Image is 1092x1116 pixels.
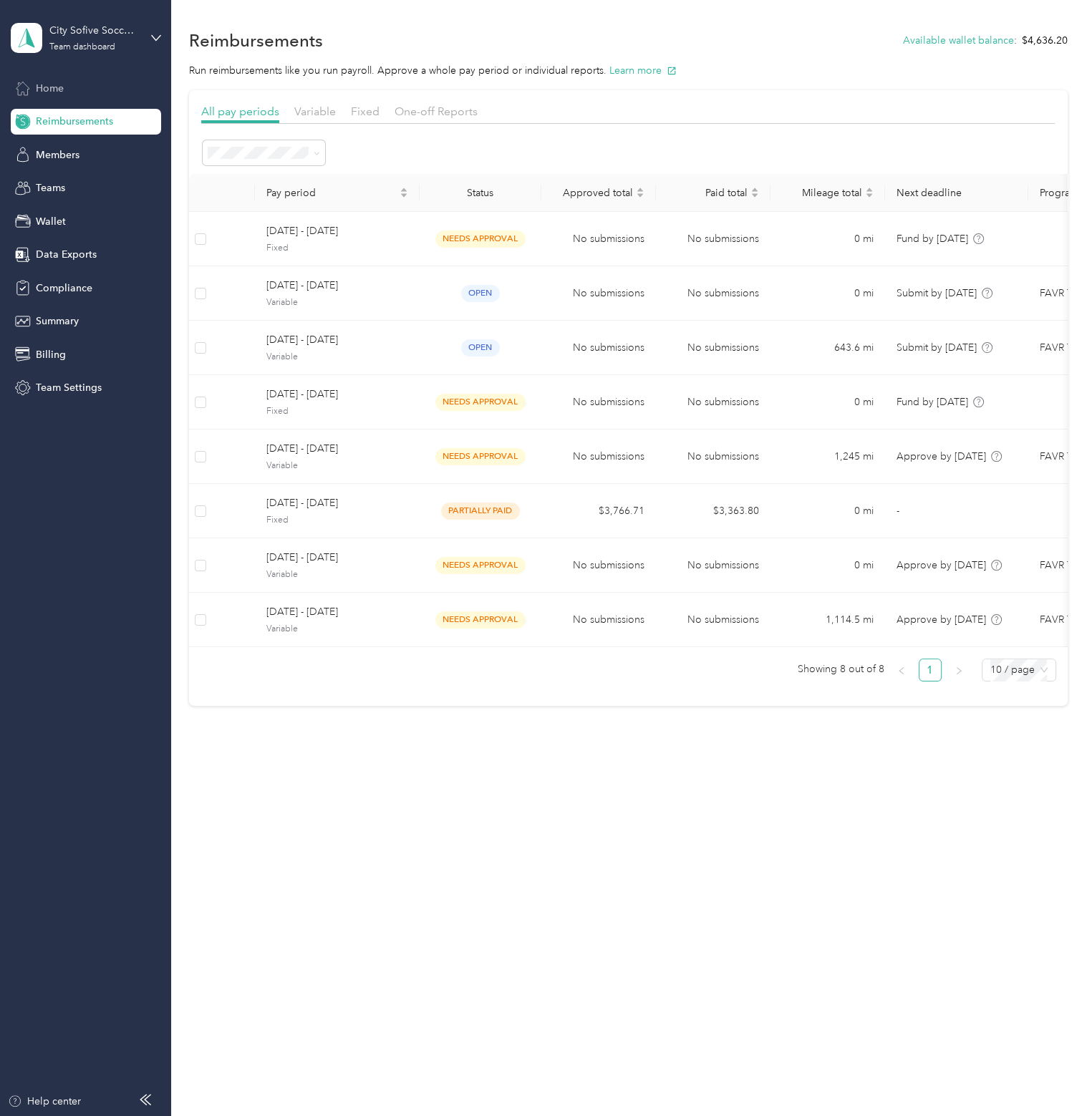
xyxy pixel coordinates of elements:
[782,187,862,199] span: Mileage total
[435,231,526,247] span: needs approval
[636,191,644,200] span: caret-down
[400,191,408,200] span: caret-down
[435,448,526,465] span: needs approval
[266,187,397,199] span: Pay period
[897,505,899,517] span: -
[656,375,770,430] td: No submissions
[1012,1036,1092,1116] iframe: Everlance-gr Chat Button Frame
[351,105,380,118] span: Fixed
[266,405,408,418] span: Fixed
[266,514,408,527] span: Fixed
[435,611,526,628] span: needs approval
[266,296,408,309] span: Variable
[897,666,906,675] span: left
[897,559,986,571] span: Approve by [DATE]
[49,23,139,38] div: City Sofive Soccer Inc
[656,266,770,321] td: No submissions
[266,332,408,348] span: [DATE] - [DATE]
[990,659,1048,681] span: 10 / page
[431,187,530,199] div: Status
[897,450,986,462] span: Approve by [DATE]
[770,266,885,321] td: 0 mi
[770,538,885,593] td: 0 mi
[266,242,408,255] span: Fixed
[947,659,970,681] li: Next Page
[750,185,759,194] span: caret-up
[919,659,941,681] a: 1
[656,538,770,593] td: No submissions
[36,214,66,229] span: Wallet
[266,460,408,472] span: Variable
[49,43,115,52] div: Team dashboard
[400,185,408,194] span: caret-up
[541,375,656,430] td: No submissions
[541,212,656,266] td: No submissions
[435,557,526,573] span: needs approval
[667,187,748,199] span: Paid total
[201,105,279,118] span: All pay periods
[266,441,408,457] span: [DATE] - [DATE]
[266,604,408,620] span: [DATE] - [DATE]
[770,321,885,375] td: 643.6 mi
[266,568,408,581] span: Variable
[36,281,92,296] span: Compliance
[885,484,1028,538] td: -
[395,105,478,118] span: One-off Reports
[982,659,1056,681] div: Page Size
[36,247,97,262] span: Data Exports
[541,321,656,375] td: No submissions
[36,114,113,129] span: Reimbursements
[266,387,408,402] span: [DATE] - [DATE]
[1014,33,1017,48] span: :
[541,484,656,538] td: $3,766.71
[266,223,408,239] span: [DATE] - [DATE]
[656,321,770,375] td: No submissions
[189,63,1068,78] p: Run reimbursements like you run payroll. Approve a whole pay period or individual reports.
[656,593,770,647] td: No submissions
[461,339,500,356] span: open
[541,266,656,321] td: No submissions
[435,394,526,410] span: needs approval
[266,550,408,566] span: [DATE] - [DATE]
[189,33,323,48] h1: Reimbursements
[897,287,977,299] span: Submit by [DATE]
[890,659,913,681] button: left
[294,105,336,118] span: Variable
[553,187,633,199] span: Approved total
[770,430,885,484] td: 1,245 mi
[541,174,656,212] th: Approved total
[266,278,408,293] span: [DATE] - [DATE]
[897,233,968,245] span: Fund by [DATE]
[1022,33,1068,48] span: $4,636.20
[897,396,968,408] span: Fund by [DATE]
[955,666,963,675] span: right
[636,185,644,194] span: caret-up
[541,430,656,484] td: No submissions
[441,503,520,519] span: partially paid
[770,375,885,430] td: 0 mi
[656,174,770,212] th: Paid total
[897,613,986,626] span: Approve by [DATE]
[36,380,102,395] span: Team Settings
[770,174,885,212] th: Mileage total
[266,351,408,364] span: Variable
[770,484,885,538] td: 0 mi
[36,347,66,362] span: Billing
[656,430,770,484] td: No submissions
[903,33,1014,48] button: Available wallet balance
[885,174,1028,212] th: Next deadline
[461,285,500,301] span: open
[266,623,408,636] span: Variable
[890,659,913,681] li: Previous Page
[36,314,79,329] span: Summary
[255,174,420,212] th: Pay period
[947,659,970,681] button: right
[8,1094,81,1109] div: Help center
[36,180,65,195] span: Teams
[541,593,656,647] td: No submissions
[798,659,884,680] span: Showing 8 out of 8
[656,484,770,538] td: $3,363.80
[656,212,770,266] td: No submissions
[770,593,885,647] td: 1,114.5 mi
[266,495,408,511] span: [DATE] - [DATE]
